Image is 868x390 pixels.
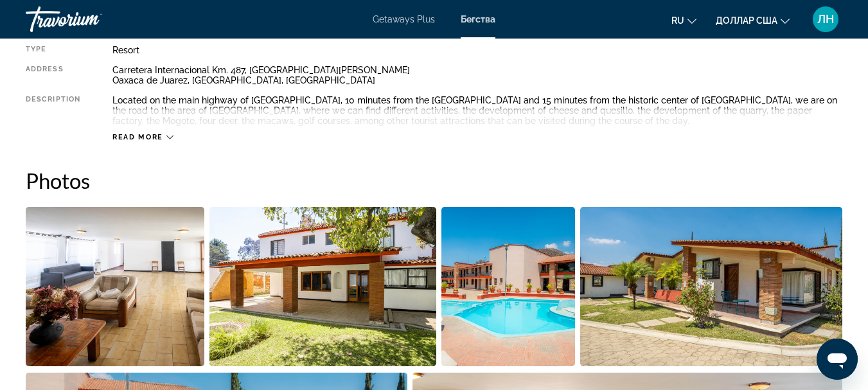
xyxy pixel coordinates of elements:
iframe: Кнопка для запуска окна сообщений [817,339,858,380]
div: Type [26,45,80,55]
h2: Photos [26,168,842,193]
font: ЛН [817,12,834,26]
span: Read more [112,133,163,141]
div: Description [26,95,80,126]
div: Resort [112,45,842,55]
button: Open full-screen image slider [26,206,204,367]
button: Изменить валюту [716,11,790,30]
button: Изменить язык [671,11,696,30]
button: Open full-screen image slider [441,206,575,367]
a: Травориум [26,3,154,36]
div: Address [26,65,80,85]
button: Open full-screen image slider [580,206,842,367]
font: ru [671,15,684,26]
div: Carretera Internacional Km. 487, [GEOGRAPHIC_DATA][PERSON_NAME] Oaxaca de Juarez, [GEOGRAPHIC_DAT... [112,65,842,85]
div: Located on the main highway of [GEOGRAPHIC_DATA], 10 minutes from the [GEOGRAPHIC_DATA] and 15 mi... [112,95,842,126]
button: Read more [112,132,173,142]
font: доллар США [716,15,777,26]
button: Open full-screen image slider [209,206,436,367]
button: Меню пользователя [809,6,842,33]
a: Getaways Plus [373,14,435,24]
a: Бегства [461,14,495,24]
